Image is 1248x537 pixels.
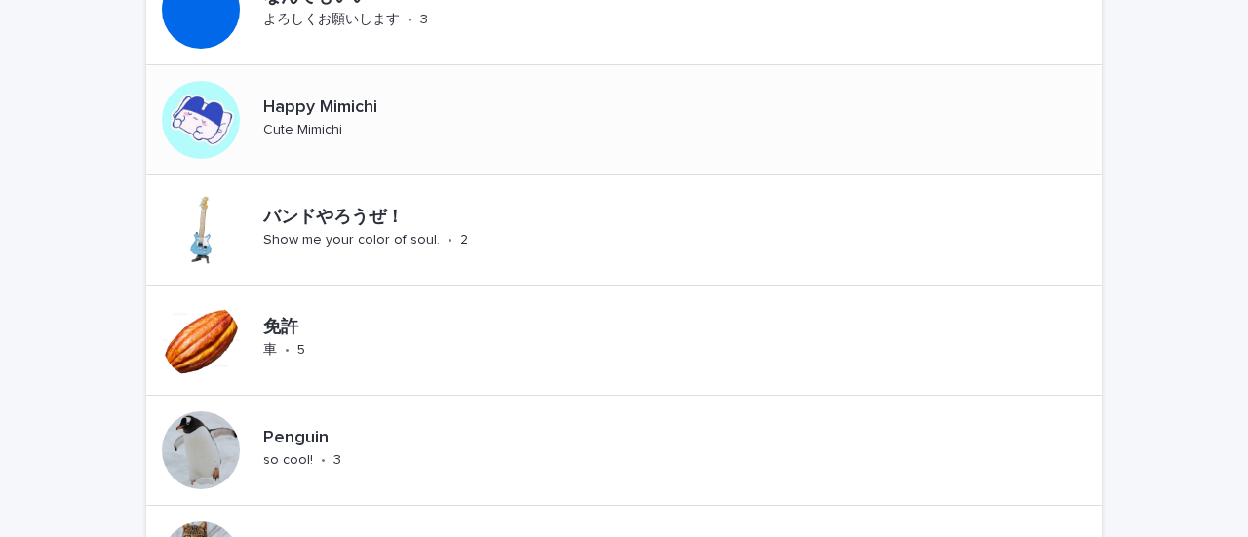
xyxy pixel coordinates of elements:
[146,175,1102,286] a: バンドやろうぜ！Show me your color of soul.•2
[285,342,290,359] p: •
[333,452,341,469] p: 3
[263,318,340,339] p: 免許
[297,342,305,359] p: 5
[263,208,608,229] p: バンドやろうぜ！
[146,396,1102,506] a: Penguinso cool!•3
[408,12,412,28] p: •
[321,452,326,469] p: •
[263,452,313,469] p: so cool!
[146,286,1102,396] a: 免許車•5
[263,122,342,138] p: Cute Mimichi
[420,12,428,28] p: 3
[146,65,1102,175] a: Happy MimichiCute Mimichi
[460,232,468,249] p: 2
[448,232,452,249] p: •
[263,428,407,449] p: Penguin
[263,342,277,359] p: 車
[263,232,440,249] p: Show me your color of soul.
[263,12,400,28] p: よろしくお願いします
[263,97,456,119] p: Happy Mimichi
